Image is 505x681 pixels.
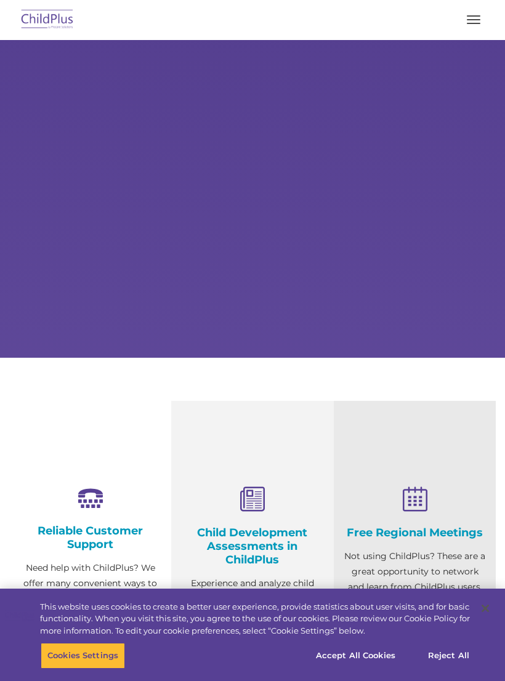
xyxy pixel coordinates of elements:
p: Need help with ChildPlus? We offer many convenient ways to contact our amazing Customer Support r... [18,560,162,668]
div: This website uses cookies to create a better user experience, provide statistics about user visit... [40,601,470,637]
button: Close [472,595,499,622]
h4: Reliable Customer Support [18,524,162,551]
button: Cookies Settings [41,643,125,669]
p: Not using ChildPlus? These are a great opportunity to network and learn from ChildPlus users. Fin... [343,549,487,626]
img: ChildPlus by Procare Solutions [18,6,76,34]
button: Reject All [410,643,487,669]
button: Accept All Cookies [309,643,402,669]
h4: Child Development Assessments in ChildPlus [180,526,324,566]
p: Experience and analyze child assessments and Head Start data management in one system with zero c... [180,576,324,668]
h4: Free Regional Meetings [343,526,487,539]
